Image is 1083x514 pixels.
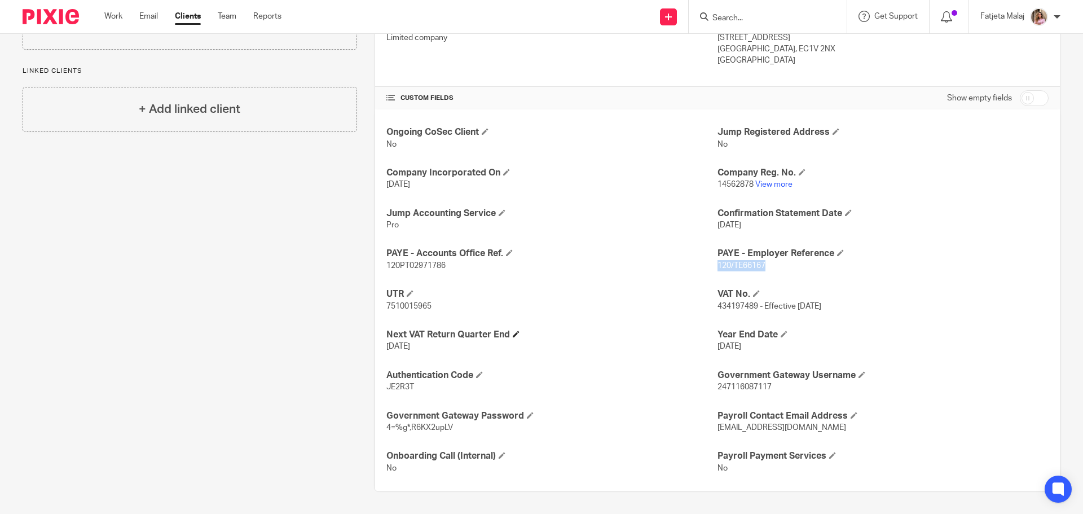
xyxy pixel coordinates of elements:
[386,383,414,391] span: JE2R3T
[139,11,158,22] a: Email
[717,55,1049,66] p: [GEOGRAPHIC_DATA]
[139,100,240,118] h4: + Add linked client
[717,32,1049,43] p: [STREET_ADDRESS]
[23,67,357,76] p: Linked clients
[717,181,754,188] span: 14562878
[386,262,446,270] span: 120PT02971786
[386,302,432,310] span: 7510015965
[386,221,399,229] span: Pro
[717,370,1049,381] h4: Government Gateway Username
[717,424,846,432] span: [EMAIL_ADDRESS][DOMAIN_NAME]
[755,181,793,188] a: View more
[386,450,717,462] h4: Onboarding Call (Internal)
[717,208,1049,219] h4: Confirmation Statement Date
[717,383,772,391] span: 247116087117
[711,14,813,24] input: Search
[104,11,122,22] a: Work
[717,342,741,350] span: [DATE]
[717,126,1049,138] h4: Jump Registered Address
[717,248,1049,260] h4: PAYE - Employer Reference
[386,464,397,472] span: No
[717,329,1049,341] h4: Year End Date
[386,140,397,148] span: No
[874,12,918,20] span: Get Support
[218,11,236,22] a: Team
[717,464,728,472] span: No
[717,167,1049,179] h4: Company Reg. No.
[717,140,728,148] span: No
[386,248,717,260] h4: PAYE - Accounts Office Ref.
[386,329,717,341] h4: Next VAT Return Quarter End
[23,9,79,24] img: Pixie
[717,262,765,270] span: 120/TE66167
[253,11,281,22] a: Reports
[386,181,410,188] span: [DATE]
[386,370,717,381] h4: Authentication Code
[386,126,717,138] h4: Ongoing CoSec Client
[386,410,717,422] h4: Government Gateway Password
[980,11,1024,22] p: Fatjeta Malaj
[386,167,717,179] h4: Company Incorporated On
[386,32,717,43] p: Limited company
[386,342,410,350] span: [DATE]
[717,302,821,310] span: 434197489 - Effective [DATE]
[386,94,717,103] h4: CUSTOM FIELDS
[717,410,1049,422] h4: Payroll Contact Email Address
[386,424,453,432] span: 4=%g*,R6KX2upLV
[386,208,717,219] h4: Jump Accounting Service
[717,450,1049,462] h4: Payroll Payment Services
[1030,8,1048,26] img: MicrosoftTeams-image%20(5).png
[717,43,1049,55] p: [GEOGRAPHIC_DATA], EC1V 2NX
[386,288,717,300] h4: UTR
[717,288,1049,300] h4: VAT No.
[717,221,741,229] span: [DATE]
[947,93,1012,104] label: Show empty fields
[175,11,201,22] a: Clients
